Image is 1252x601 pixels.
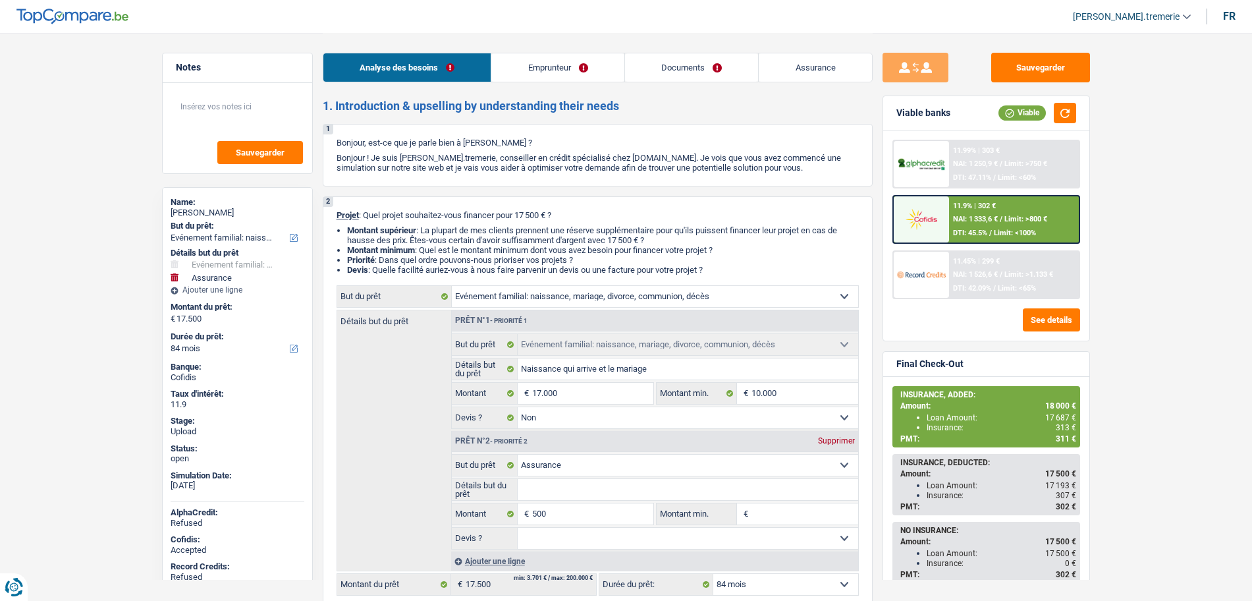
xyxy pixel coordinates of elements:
[599,574,713,595] label: Durée du prêt:
[953,257,1000,266] div: 11.45% | 299 €
[171,221,302,231] label: But du prêt:
[998,173,1036,182] span: Limit: <60%
[347,225,859,245] li: : La plupart de mes clients prennent une réserve supplémentaire pour qu'ils puissent financer leu...
[953,215,998,223] span: NAI: 1 333,6 €
[518,383,532,404] span: €
[1073,11,1180,22] span: [PERSON_NAME].tremerie
[337,286,452,307] label: But du prêt
[815,437,858,445] div: Supprimer
[900,526,1076,535] div: NO INSURANCE:
[927,559,1076,568] div: Insurance:
[452,407,518,428] label: Devis ?
[657,383,737,404] label: Montant min.
[171,507,304,518] div: AlphaCredit:
[337,310,451,326] label: Détails but du prêt
[927,549,1076,558] div: Loan Amount:
[452,455,518,476] label: But du prêt
[171,480,304,491] div: [DATE]
[1062,6,1191,28] a: [PERSON_NAME].tremerie
[347,245,859,255] li: : Quel est le montant minimum dont vous avez besoin pour financer votre projet ?
[657,503,737,525] label: Montant min.
[171,302,302,312] label: Montant du prêt:
[452,334,518,355] label: But du prêt
[927,481,1076,490] div: Loan Amount:
[236,148,285,157] span: Sauvegarder
[171,314,175,324] span: €
[900,570,1076,579] div: PMT:
[171,471,304,481] div: Simulation Date:
[953,270,998,279] span: NAI: 1 526,6 €
[900,502,1076,511] div: PMT:
[900,434,1076,444] div: PMT:
[900,390,1076,399] div: INSURANCE, ADDED:
[1056,491,1076,500] span: 307 €
[514,575,593,581] div: min: 3.701 € / max: 200.000 €
[900,537,1076,546] div: Amount:
[347,255,859,265] li: : Dans quel ordre pouvons-nous prioriser vos projets ?
[927,423,1076,432] div: Insurance:
[347,265,368,275] span: Devis
[1056,570,1076,579] span: 302 €
[491,53,624,82] a: Emprunteur
[337,210,859,220] p: : Quel projet souhaitez-vous financer pour 17 500 € ?
[953,173,991,182] span: DTI: 47.11%
[1000,159,1002,168] span: /
[452,528,518,549] label: Devis ?
[1000,270,1002,279] span: /
[953,229,987,237] span: DTI: 45.5%
[896,107,950,119] div: Viable banks
[518,503,532,525] span: €
[953,202,996,210] div: 11.9% | 302 €
[452,358,518,380] label: Détails but du prêt
[1065,559,1076,568] span: 0 €
[171,444,304,454] div: Status:
[490,317,528,324] span: - Priorité 1
[993,284,996,293] span: /
[625,53,759,82] a: Documents
[171,426,304,437] div: Upload
[171,399,304,410] div: 11.9
[953,146,1000,155] div: 11.99% | 303 €
[1004,159,1047,168] span: Limit: >750 €
[171,389,304,399] div: Taux d'intérêt:
[900,401,1076,411] div: Amount:
[347,225,416,235] strong: Montant supérieur
[176,62,299,73] h5: Notes
[347,245,415,255] strong: Montant minimum
[1045,413,1076,422] span: 17 687 €
[452,383,518,404] label: Montant
[171,285,304,295] div: Ajouter une ligne
[896,358,964,370] div: Final Check-Out
[171,197,304,208] div: Name:
[337,138,859,148] p: Bonjour, est-ce que je parle bien à [PERSON_NAME] ?
[171,518,304,529] div: Refused
[998,105,1046,120] div: Viable
[217,141,303,164] button: Sauvegarder
[347,265,859,275] li: : Quelle facilité auriez-vous à nous faire parvenir un devis ou une facture pour votre projet ?
[737,383,751,404] span: €
[1045,469,1076,478] span: 17 500 €
[994,229,1036,237] span: Limit: <100%
[171,561,304,572] div: Record Credits:
[171,248,304,258] div: Détails but du prêt
[1023,308,1080,331] button: See details
[1045,401,1076,411] span: 18 000 €
[1045,537,1076,546] span: 17 500 €
[171,545,304,556] div: Accepted
[171,534,304,545] div: Cofidis:
[171,416,304,426] div: Stage:
[1004,215,1047,223] span: Limit: >800 €
[337,574,451,595] label: Montant du prêt
[1056,423,1076,432] span: 313 €
[171,208,304,218] div: [PERSON_NAME]
[16,9,128,24] img: TopCompare Logo
[452,479,518,500] label: Détails but du prêt
[737,503,751,525] span: €
[991,53,1090,82] button: Sauvegarder
[171,362,304,372] div: Banque:
[900,458,1076,467] div: INSURANCE, DEDUCTED:
[490,438,528,445] span: - Priorité 2
[452,316,531,325] div: Prêt n°1
[323,197,333,207] div: 2
[1045,549,1076,558] span: 17 500 €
